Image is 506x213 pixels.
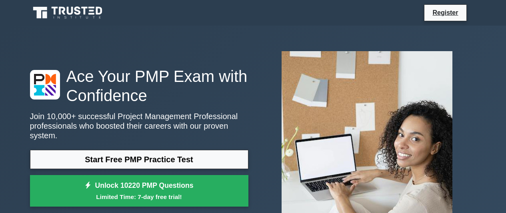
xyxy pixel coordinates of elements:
small: Limited Time: 7-day free trial! [40,192,238,201]
h1: Ace Your PMP Exam with Confidence [30,67,248,105]
p: Join 10,000+ successful Project Management Professional professionals who boosted their careers w... [30,111,248,140]
a: Unlock 10220 PMP QuestionsLimited Time: 7-day free trial! [30,175,248,207]
a: Register [428,8,463,18]
a: Start Free PMP Practice Test [30,150,248,169]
